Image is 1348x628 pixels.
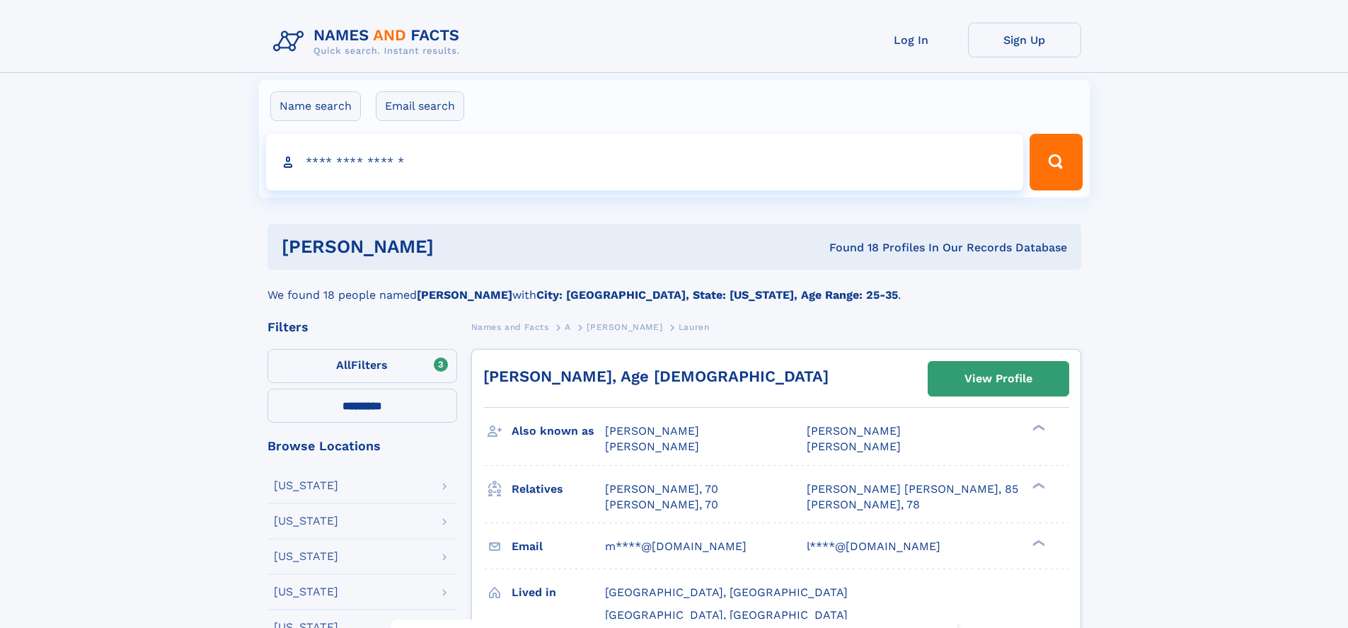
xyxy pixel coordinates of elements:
[968,23,1081,57] a: Sign Up
[274,551,338,562] div: [US_STATE]
[267,349,457,383] label: Filters
[336,358,351,372] span: All
[282,238,632,256] h1: [PERSON_NAME]
[605,586,848,599] span: [GEOGRAPHIC_DATA], [GEOGRAPHIC_DATA]
[605,608,848,622] span: [GEOGRAPHIC_DATA], [GEOGRAPHIC_DATA]
[1029,481,1046,490] div: ❯
[274,515,338,527] div: [US_STATE]
[565,322,571,332] span: A
[605,497,718,513] a: [PERSON_NAME], 70
[807,424,901,438] span: [PERSON_NAME]
[807,481,1018,497] a: [PERSON_NAME] [PERSON_NAME], 85
[267,270,1081,304] div: We found 18 people named with .
[1030,134,1082,190] button: Search Button
[807,497,920,513] a: [PERSON_NAME], 78
[376,91,464,121] label: Email search
[267,23,471,61] img: Logo Names and Facts
[417,288,512,302] b: [PERSON_NAME]
[270,91,361,121] label: Name search
[631,240,1067,256] div: Found 18 Profiles In Our Records Database
[605,481,718,497] a: [PERSON_NAME], 70
[605,440,699,453] span: [PERSON_NAME]
[807,440,901,453] span: [PERSON_NAME]
[512,419,605,443] h3: Also known as
[512,477,605,501] h3: Relatives
[565,318,571,336] a: A
[274,586,338,598] div: [US_STATE]
[679,322,710,332] span: Lauren
[536,288,898,302] b: City: [GEOGRAPHIC_DATA], State: [US_STATE], Age Range: 25-35
[605,424,699,438] span: [PERSON_NAME]
[512,535,605,559] h3: Email
[587,318,662,336] a: [PERSON_NAME]
[587,322,662,332] span: [PERSON_NAME]
[266,134,1024,190] input: search input
[964,362,1032,395] div: View Profile
[267,440,457,452] div: Browse Locations
[471,318,549,336] a: Names and Facts
[483,367,829,385] a: [PERSON_NAME], Age [DEMOGRAPHIC_DATA]
[1029,423,1046,433] div: ❯
[855,23,968,57] a: Log In
[274,480,338,491] div: [US_STATE]
[928,362,1068,396] a: View Profile
[512,581,605,605] h3: Lived in
[1029,538,1046,547] div: ❯
[267,321,457,333] div: Filters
